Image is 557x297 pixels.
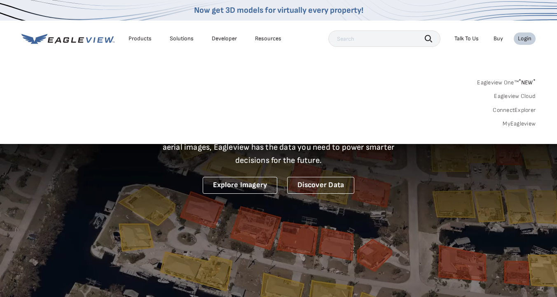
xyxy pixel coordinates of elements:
[518,35,531,42] div: Login
[203,177,278,194] a: Explore Imagery
[129,35,152,42] div: Products
[494,93,536,100] a: Eagleview Cloud
[477,77,536,86] a: Eagleview One™*NEW*
[255,35,281,42] div: Resources
[494,35,503,42] a: Buy
[287,177,354,194] a: Discover Data
[328,30,440,47] input: Search
[493,107,536,114] a: ConnectExplorer
[194,5,363,15] a: Now get 3D models for virtually every property!
[152,128,405,167] p: A new era starts here. Built on more than 3.5 billion high-resolution aerial images, Eagleview ha...
[212,35,237,42] a: Developer
[454,35,479,42] div: Talk To Us
[503,120,536,128] a: MyEagleview
[519,79,536,86] span: NEW
[170,35,194,42] div: Solutions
